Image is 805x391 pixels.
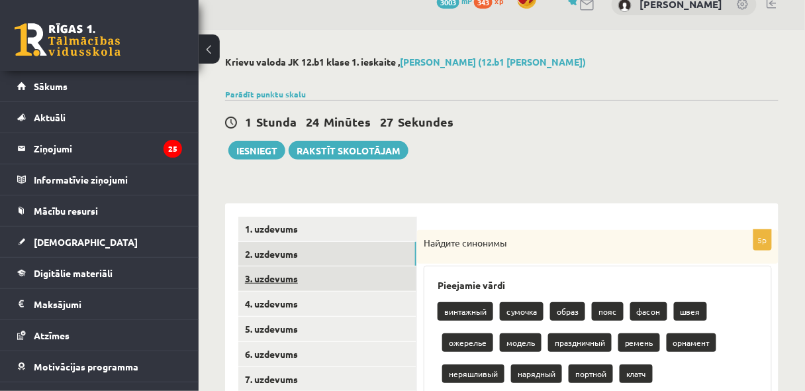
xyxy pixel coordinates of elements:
p: сумочка [500,302,544,321]
p: портной [569,364,613,383]
a: Informatīvie ziņojumi [17,164,182,195]
a: Parādīt punktu skalu [225,89,306,99]
a: [DEMOGRAPHIC_DATA] [17,227,182,257]
a: Motivācijas programma [17,351,182,382]
p: неряшливый [442,364,504,383]
span: Mācību resursi [34,205,98,217]
a: Digitālie materiāli [17,258,182,288]
span: Aktuāli [34,111,66,123]
p: нарядный [511,364,562,383]
p: Найдите синонимы [424,237,706,250]
a: 5. uzdevums [238,317,416,341]
a: 6. uzdevums [238,342,416,366]
span: 27 [380,114,393,129]
p: швея [674,302,707,321]
a: Aktuāli [17,102,182,133]
span: Sekundes [398,114,453,129]
h3: Pieejamie vārdi [438,280,758,291]
span: Digitālie materiāli [34,267,113,279]
p: винтажный [438,302,493,321]
span: 24 [306,114,319,129]
p: образ [550,302,585,321]
h2: Krievu valoda JK 12.b1 klase 1. ieskaite , [225,56,779,68]
a: 1. uzdevums [238,217,416,241]
span: [DEMOGRAPHIC_DATA] [34,236,138,248]
i: 25 [164,140,182,158]
p: клатч [620,364,653,383]
a: Rīgas 1. Tālmācības vidusskola [15,23,120,56]
p: 5p [753,229,772,251]
p: ремень [618,333,660,352]
span: Minūtes [324,114,371,129]
a: 3. uzdevums [238,266,416,291]
p: пояс [592,302,624,321]
a: Maksājumi [17,289,182,319]
span: 1 [245,114,252,129]
span: Sākums [34,80,68,92]
span: Motivācijas programma [34,361,138,372]
p: фасон [630,302,667,321]
a: Rakstīt skolotājam [289,141,408,160]
span: Stunda [256,114,297,129]
p: модель [500,333,542,352]
button: Iesniegt [228,141,285,160]
span: Atzīmes [34,329,70,341]
p: орнамент [667,333,716,352]
a: Atzīmes [17,320,182,351]
a: 4. uzdevums [238,292,416,316]
legend: Ziņojumi [34,133,182,164]
a: Ziņojumi25 [17,133,182,164]
legend: Informatīvie ziņojumi [34,164,182,195]
a: [PERSON_NAME] (12.b1 [PERSON_NAME]) [400,56,586,68]
a: 2. uzdevums [238,242,416,266]
legend: Maksājumi [34,289,182,319]
p: праздничный [548,333,612,352]
p: ожерелье [442,333,493,352]
a: Sākums [17,71,182,101]
a: Mācību resursi [17,195,182,226]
